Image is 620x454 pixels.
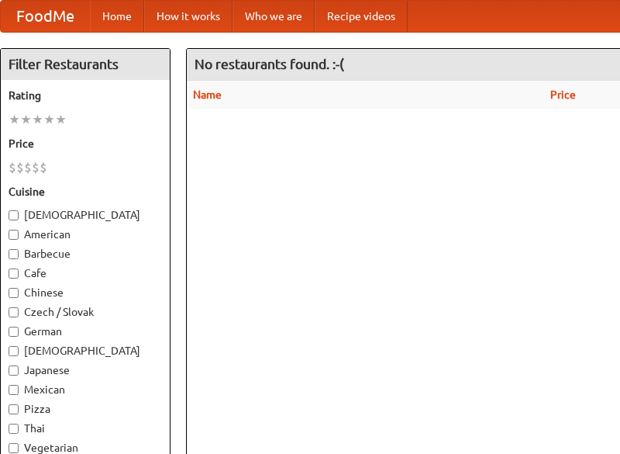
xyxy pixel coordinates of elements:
label: Japanese [9,362,162,378]
a: FoodMe [1,1,90,32]
label: [DEMOGRAPHIC_DATA] [9,207,162,223]
label: Chinese [9,285,162,300]
a: Recipe videos [315,1,408,32]
input: Cafe [9,269,19,279]
a: Who we are [232,1,315,32]
h5: Price [9,136,162,151]
input: Japanese [9,366,19,376]
label: Pizza [9,401,162,417]
input: Mexican [9,385,19,395]
input: Barbecue [9,249,19,259]
label: American [9,227,162,242]
li: ★ [9,111,20,128]
input: Czech / Slovak [9,307,19,317]
li: $ [9,159,16,176]
li: ★ [20,111,32,128]
ng-pluralize: No restaurants found. :-( [195,57,344,71]
li: ★ [55,111,67,128]
a: Home [90,1,144,32]
h5: Rating [9,88,162,103]
label: Cafe [9,265,162,281]
li: $ [40,159,47,176]
input: [DEMOGRAPHIC_DATA] [9,210,19,220]
input: Thai [9,424,19,434]
input: [DEMOGRAPHIC_DATA] [9,346,19,356]
h5: Cuisine [9,184,162,199]
a: How it works [144,1,232,32]
a: Name [193,88,222,101]
li: ★ [32,111,43,128]
label: Barbecue [9,246,162,262]
li: ★ [43,111,55,128]
h4: Filter Restaurants [1,49,170,80]
label: German [9,324,162,339]
input: Pizza [9,404,19,414]
label: Mexican [9,382,162,397]
li: $ [16,159,24,176]
li: $ [32,159,40,176]
input: German [9,327,19,337]
input: Chinese [9,288,19,298]
label: [DEMOGRAPHIC_DATA] [9,343,162,359]
label: Czech / Slovak [9,304,162,320]
input: Vegetarian [9,443,19,453]
label: Thai [9,421,162,436]
li: $ [24,159,32,176]
a: Price [550,88,576,101]
input: American [9,230,19,240]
